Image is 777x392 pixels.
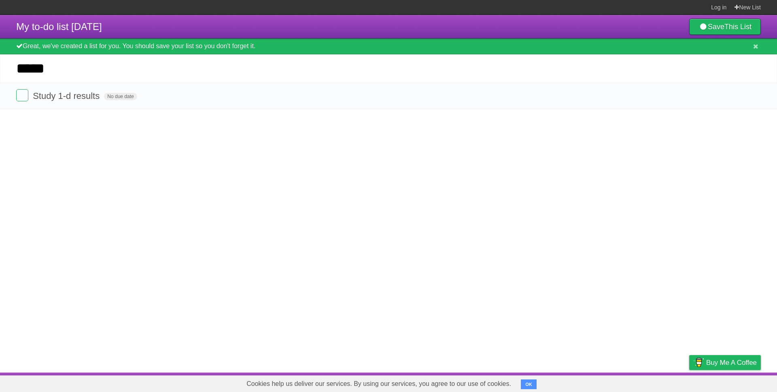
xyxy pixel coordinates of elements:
a: Privacy [679,375,700,390]
button: OK [521,379,537,389]
span: Study 1-d results [33,91,102,101]
a: Suggest a feature [710,375,761,390]
img: Buy me a coffee [693,356,704,369]
a: SaveThis List [689,19,761,35]
b: This List [724,23,752,31]
span: Buy me a coffee [706,356,757,370]
a: Buy me a coffee [689,355,761,370]
span: No due date [104,93,137,100]
a: About [582,375,599,390]
span: My to-do list [DATE] [16,21,102,32]
a: Developers [608,375,641,390]
label: Done [16,89,28,101]
span: Cookies help us deliver our services. By using our services, you agree to our use of cookies. [238,376,519,392]
a: Terms [651,375,669,390]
